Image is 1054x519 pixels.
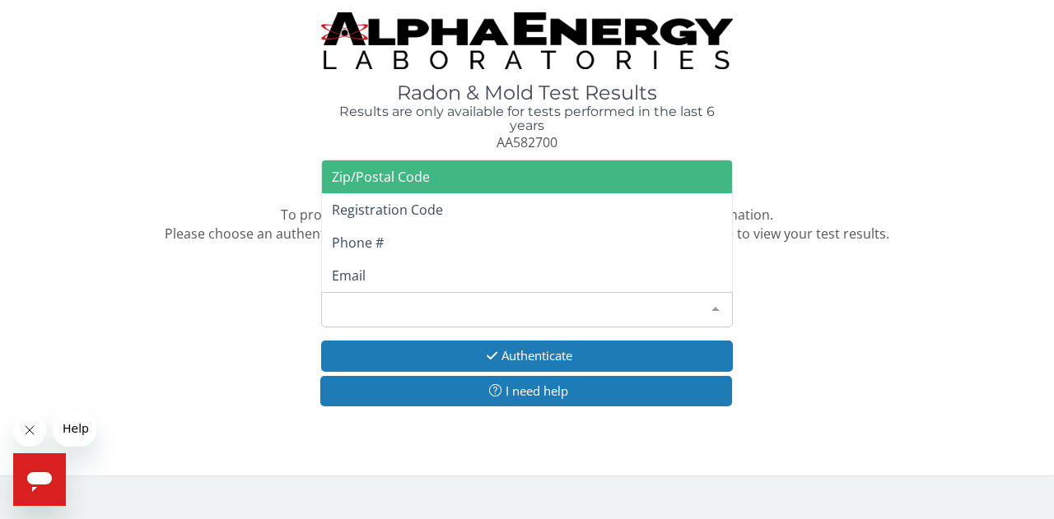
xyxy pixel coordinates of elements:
span: AA582700 [497,133,557,151]
h4: Results are only available for tests performed in the last 6 years [321,104,733,133]
span: To protect your confidential test results, we need to confirm some information. Please choose an ... [165,206,889,243]
span: Email [332,266,366,285]
span: Phone # [332,234,384,252]
button: I need help [320,376,732,406]
iframe: Message from company [53,410,96,447]
h1: Radon & Mold Test Results [321,82,733,104]
iframe: Close message [13,414,46,447]
img: TightCrop.jpg [321,12,733,69]
iframe: Button to launch messaging window [13,453,66,506]
span: Zip/Postal Code [332,168,430,186]
button: Authenticate [321,341,733,371]
span: Registration Code [332,201,443,219]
